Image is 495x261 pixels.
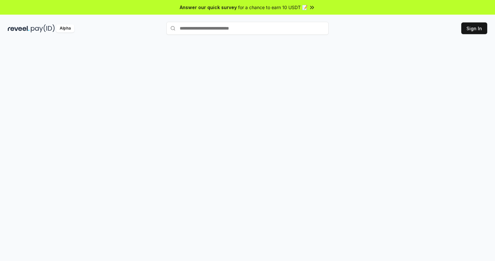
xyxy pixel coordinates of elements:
img: pay_id [31,24,55,33]
img: reveel_dark [8,24,30,33]
div: Alpha [56,24,74,33]
span: for a chance to earn 10 USDT 📝 [238,4,308,11]
span: Answer our quick survey [180,4,237,11]
button: Sign In [461,22,487,34]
